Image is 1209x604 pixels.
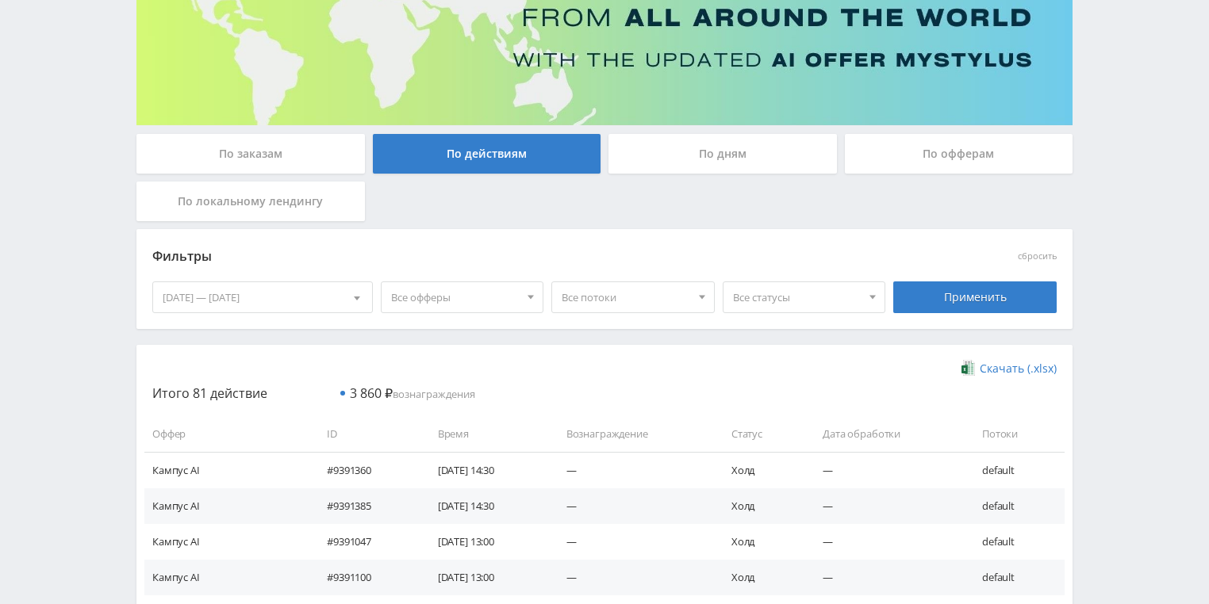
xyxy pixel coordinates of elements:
td: #9391385 [311,488,422,524]
a: Скачать (.xlsx) [961,361,1057,377]
div: По офферам [845,134,1073,174]
td: — [551,524,716,560]
span: Скачать (.xlsx) [980,362,1057,375]
div: Фильтры [152,245,829,269]
td: default [966,488,1065,524]
td: — [551,452,716,487]
button: сбросить [1018,251,1057,262]
span: Все статусы [733,282,862,312]
div: [DATE] — [DATE] [153,282,372,312]
td: — [807,560,966,595]
td: — [807,524,966,560]
img: xlsx [961,360,975,376]
td: [DATE] 13:00 [422,560,551,595]
td: Холд [716,452,807,487]
td: #9391360 [311,452,422,487]
td: Потоки [966,416,1065,452]
td: Вознаграждение [551,416,716,452]
td: Кампус AI [144,560,311,595]
div: По заказам [136,134,365,174]
td: default [966,452,1065,487]
td: default [966,524,1065,560]
td: Холд [716,524,807,560]
td: — [807,488,966,524]
td: #9391100 [311,560,422,595]
td: Холд [716,560,807,595]
div: Применить [893,281,1057,313]
td: — [551,560,716,595]
div: По дням [608,134,837,174]
td: Статус [716,416,807,452]
td: Оффер [144,416,311,452]
span: Все офферы [391,282,520,312]
td: [DATE] 14:30 [422,452,551,487]
td: — [551,488,716,524]
td: Кампус AI [144,524,311,560]
span: Все потоки [562,282,690,312]
span: Итого 81 действие [152,384,267,402]
td: Дата обработки [807,416,966,452]
td: Время [422,416,551,452]
td: Кампус AI [144,452,311,487]
span: 3 860 ₽ [350,384,393,402]
td: [DATE] 14:30 [422,488,551,524]
div: По локальному лендингу [136,182,365,221]
td: #9391047 [311,524,422,560]
div: По действиям [373,134,601,174]
span: вознаграждения [350,387,475,401]
td: default [966,560,1065,595]
td: — [807,452,966,487]
td: [DATE] 13:00 [422,524,551,560]
td: ID [311,416,422,452]
td: Холд [716,488,807,524]
td: Кампус AI [144,488,311,524]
